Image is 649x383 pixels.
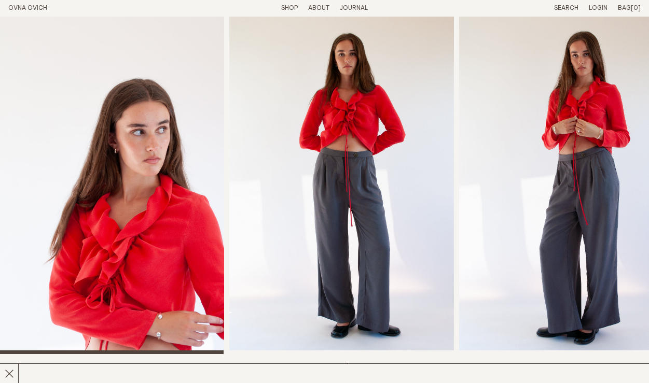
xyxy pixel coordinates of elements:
[554,5,578,11] a: Search
[589,5,607,11] a: Login
[631,5,641,11] span: [0]
[8,5,47,11] a: Home
[618,5,631,11] span: Bag
[308,4,329,13] summary: About
[345,363,374,370] span: $350.00
[281,5,298,11] a: Shop
[8,362,160,377] h2: Shall We Blouse
[229,17,453,354] div: 2 / 7
[229,17,453,354] img: Shall We Blouse
[340,5,368,11] a: Journal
